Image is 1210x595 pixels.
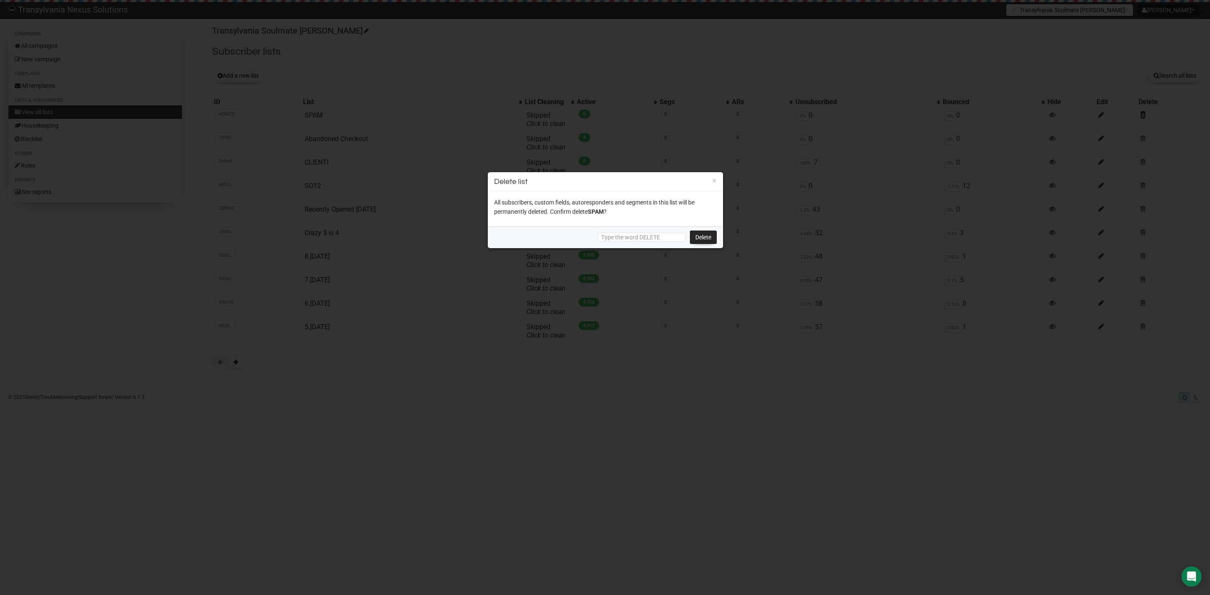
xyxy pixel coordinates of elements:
[494,176,717,187] h3: Delete list
[494,198,717,216] p: All subscribers, custom fields, autoresponders and segments in this list will be permanently dele...
[712,177,717,184] button: ×
[1181,566,1202,587] div: Open Intercom Messenger
[690,231,717,244] a: Delete
[588,208,604,215] span: SPAM
[597,233,686,242] input: Type the word DELETE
